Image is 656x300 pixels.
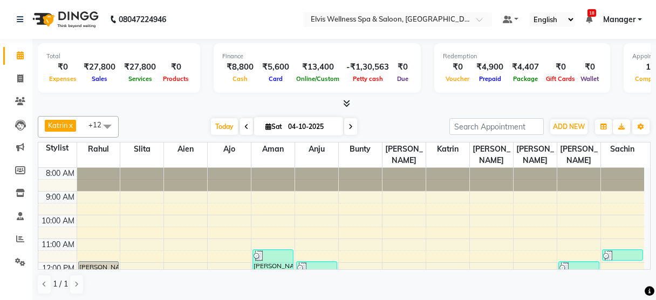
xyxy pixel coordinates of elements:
span: Products [160,75,192,83]
span: ADD NEW [553,122,585,131]
div: Stylist [38,142,77,154]
span: Katrin [48,121,68,129]
span: Anju [295,142,338,156]
div: 10:00 AM [39,215,77,227]
div: [PERSON_NAME], TK05, 12:00 PM-12:30 PM, Hair Wash & Blast Dry [79,262,119,271]
span: Gift Cards [543,75,578,83]
span: Prepaid [476,75,504,83]
span: Card [266,75,285,83]
span: 18 [587,9,596,17]
span: Expenses [46,75,79,83]
div: ₹27,800 [120,61,160,73]
div: ₹13,400 [293,61,342,73]
div: ₹0 [543,61,578,73]
div: 12:00 PM [40,263,77,274]
span: Online/Custom [293,75,342,83]
div: 11:00 AM [39,239,77,250]
span: [PERSON_NAME] [382,142,426,167]
span: Aien [164,142,207,156]
div: ₹0 [578,61,602,73]
div: Redemption [443,52,602,61]
div: [PERSON_NAME] DCP wife, TK09, 11:30 AM-12:00 PM, Hair wash & Blow Dry [603,250,643,260]
div: -₹1,30,563 [342,61,393,73]
span: Aman [251,142,295,156]
span: Sachin [601,142,644,156]
div: ₹27,800 [79,61,120,73]
div: ₹4,900 [472,61,508,73]
span: Today [211,118,238,135]
div: ₹5,600 [258,61,293,73]
span: Due [394,75,411,83]
div: Finance [222,52,412,61]
div: [PERSON_NAME], TK03, 12:00 PM-12:30 PM, Massage - Foot Massage (30 Min) [559,262,599,271]
span: Katrin [426,142,469,156]
input: 2025-10-04 [285,119,339,135]
button: ADD NEW [550,119,587,134]
span: Manager [603,14,635,25]
span: Wallet [578,75,602,83]
span: Sales [89,75,110,83]
div: ₹8,800 [222,61,258,73]
span: [PERSON_NAME] [557,142,600,167]
span: Petty cash [350,75,386,83]
div: ₹0 [393,61,412,73]
span: slita [120,142,163,156]
span: 1 / 1 [53,278,68,290]
input: Search Appointment [449,118,544,135]
span: Rahul [77,142,120,156]
span: Bunty [339,142,382,156]
div: 9:00 AM [44,192,77,203]
span: Cash [230,75,250,83]
b: 08047224946 [119,4,166,35]
span: Sat [263,122,285,131]
img: logo [28,4,101,35]
a: x [68,121,73,129]
div: ₹0 [46,61,79,73]
div: ₹0 [160,61,192,73]
span: Ajo [208,142,251,156]
div: Total [46,52,192,61]
span: Voucher [443,75,472,83]
span: [PERSON_NAME] [514,142,557,167]
div: [PERSON_NAME], TK01, 11:30 AM-12:30 PM, Massage - Deeptisue Massage (60 Min) [253,250,293,271]
span: +12 [88,120,110,129]
a: 18 [586,15,592,24]
div: ₹0 [443,61,472,73]
div: 8:00 AM [44,168,77,179]
span: Services [126,75,155,83]
span: [PERSON_NAME] [470,142,513,167]
div: ₹4,407 [508,61,543,73]
div: [PERSON_NAME], TK02, 12:00 PM-01:30 PM, Massage - Deeptisue Massage (90 Min ) [297,262,337,295]
span: Package [510,75,541,83]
